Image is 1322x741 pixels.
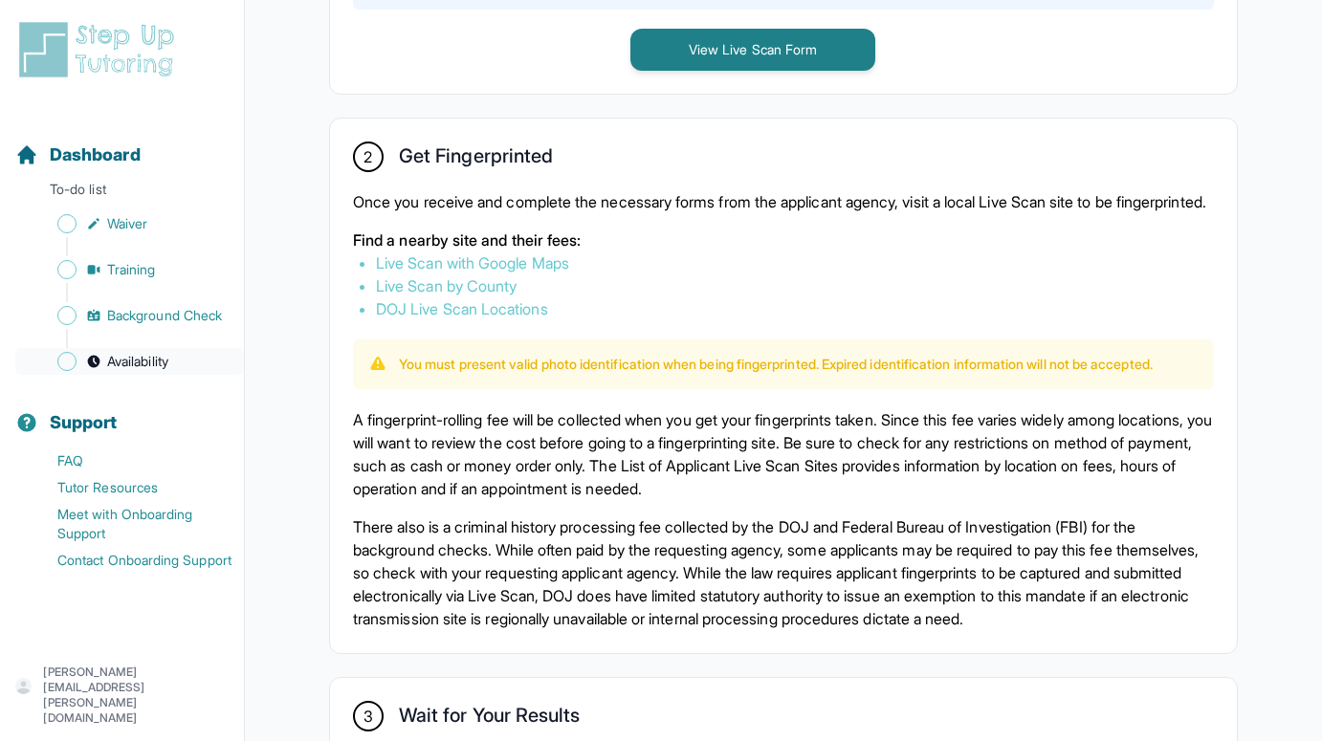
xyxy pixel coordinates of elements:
[15,142,141,168] a: Dashboard
[353,408,1214,500] p: A fingerprint-rolling fee will be collected when you get your fingerprints taken. Since this fee ...
[107,214,147,233] span: Waiver
[15,474,244,501] a: Tutor Resources
[353,229,1214,251] p: Find a nearby site and their fees:
[399,144,553,175] h2: Get Fingerprinted
[107,260,156,279] span: Training
[353,515,1214,630] p: There also is a criminal history processing fee collected by the DOJ and Federal Bureau of Invest...
[8,379,236,444] button: Support
[376,253,569,272] a: Live Scan with Google Maps
[8,180,236,207] p: To-do list
[364,705,373,728] span: 3
[15,210,244,237] a: Waiver
[15,447,244,474] a: FAQ
[107,306,222,325] span: Background Check
[15,256,244,283] a: Training
[15,302,244,329] a: Background Check
[630,39,875,58] a: View Live Scan Form
[8,111,236,176] button: Dashboard
[43,665,229,726] p: [PERSON_NAME][EMAIL_ADDRESS][PERSON_NAME][DOMAIN_NAME]
[364,145,372,168] span: 2
[399,704,580,734] h2: Wait for Your Results
[630,29,875,71] button: View Live Scan Form
[399,355,1153,374] p: You must present valid photo identification when being fingerprinted. Expired identification info...
[376,299,548,318] a: DOJ Live Scan Locations
[376,276,517,295] a: Live Scan by County
[15,19,186,80] img: logo
[50,409,118,436] span: Support
[15,665,229,726] button: [PERSON_NAME][EMAIL_ADDRESS][PERSON_NAME][DOMAIN_NAME]
[107,352,168,371] span: Availability
[50,142,141,168] span: Dashboard
[15,501,244,547] a: Meet with Onboarding Support
[15,547,244,574] a: Contact Onboarding Support
[353,190,1214,213] p: Once you receive and complete the necessary forms from the applicant agency, visit a local Live S...
[15,348,244,375] a: Availability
